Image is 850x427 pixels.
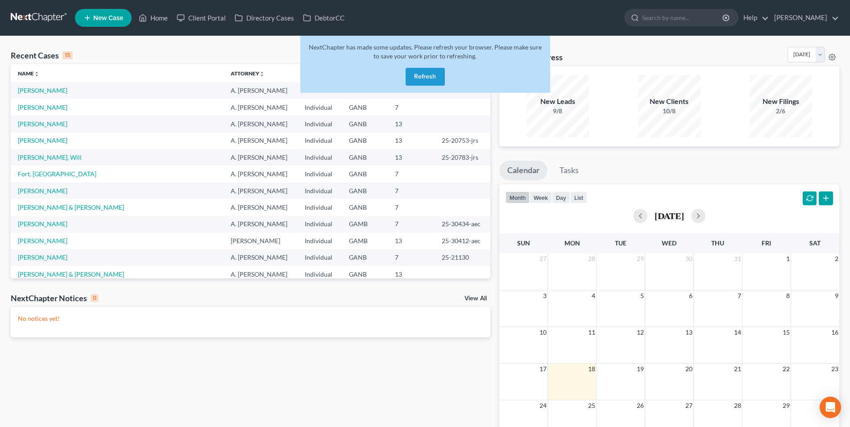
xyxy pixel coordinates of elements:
[18,314,483,323] p: No notices yet!
[298,216,342,232] td: Individual
[11,50,73,61] div: Recent Cases
[517,239,530,247] span: Sun
[737,290,742,301] span: 7
[224,216,298,232] td: A. [PERSON_NAME]
[18,87,67,94] a: [PERSON_NAME]
[388,149,435,166] td: 13
[342,182,388,199] td: GANB
[684,364,693,374] span: 20
[342,166,388,182] td: GANB
[527,107,589,116] div: 9/8
[388,182,435,199] td: 7
[435,232,490,249] td: 25-30412-aec
[552,191,570,203] button: day
[587,364,596,374] span: 18
[785,290,791,301] span: 8
[224,166,298,182] td: A. [PERSON_NAME]
[299,10,349,26] a: DebtorCC
[342,149,388,166] td: GANB
[172,10,230,26] a: Client Portal
[820,397,841,418] div: Open Intercom Messenger
[18,153,82,161] a: [PERSON_NAME], Will
[224,133,298,149] td: A. [PERSON_NAME]
[527,96,589,107] div: New Leads
[298,82,342,99] td: Individual
[388,99,435,116] td: 7
[224,232,298,249] td: [PERSON_NAME]
[564,239,580,247] span: Mon
[785,253,791,264] span: 1
[570,191,587,203] button: list
[750,107,812,116] div: 2/6
[655,211,684,220] h2: [DATE]
[782,400,791,411] span: 29
[388,216,435,232] td: 7
[18,104,67,111] a: [PERSON_NAME]
[662,239,676,247] span: Wed
[551,161,587,180] a: Tasks
[62,51,73,59] div: 15
[464,295,487,302] a: View All
[388,199,435,216] td: 7
[733,400,742,411] span: 28
[688,290,693,301] span: 6
[298,232,342,249] td: Individual
[298,166,342,182] td: Individual
[639,290,645,301] span: 5
[342,116,388,132] td: GANB
[342,249,388,266] td: GANB
[684,327,693,338] span: 13
[770,10,839,26] a: [PERSON_NAME]
[684,400,693,411] span: 27
[298,266,342,282] td: Individual
[750,96,812,107] div: New Filings
[298,182,342,199] td: Individual
[18,70,39,77] a: Nameunfold_more
[636,327,645,338] span: 12
[406,68,445,86] button: Refresh
[782,364,791,374] span: 22
[34,71,39,77] i: unfold_more
[18,220,67,228] a: [PERSON_NAME]
[224,182,298,199] td: A. [PERSON_NAME]
[342,216,388,232] td: GAMB
[539,400,547,411] span: 24
[539,327,547,338] span: 10
[18,187,67,195] a: [PERSON_NAME]
[388,166,435,182] td: 7
[739,10,769,26] a: Help
[224,82,298,99] td: A. [PERSON_NAME]
[499,161,547,180] a: Calendar
[224,116,298,132] td: A. [PERSON_NAME]
[18,253,67,261] a: [PERSON_NAME]
[298,199,342,216] td: Individual
[782,327,791,338] span: 15
[636,364,645,374] span: 19
[762,239,771,247] span: Fri
[642,9,724,26] input: Search by name...
[224,199,298,216] td: A. [PERSON_NAME]
[224,249,298,266] td: A. [PERSON_NAME]
[506,191,530,203] button: month
[539,364,547,374] span: 17
[91,294,99,302] div: 0
[18,137,67,144] a: [PERSON_NAME]
[134,10,172,26] a: Home
[638,96,701,107] div: New Clients
[298,99,342,116] td: Individual
[587,400,596,411] span: 25
[636,400,645,411] span: 26
[18,270,124,278] a: [PERSON_NAME] & [PERSON_NAME]
[435,133,490,149] td: 25-20753-jrs
[224,266,298,282] td: A. [PERSON_NAME]
[259,71,265,77] i: unfold_more
[224,149,298,166] td: A. [PERSON_NAME]
[11,293,99,303] div: NextChapter Notices
[224,99,298,116] td: A. [PERSON_NAME]
[298,133,342,149] td: Individual
[298,249,342,266] td: Individual
[809,239,821,247] span: Sat
[542,290,547,301] span: 3
[587,327,596,338] span: 11
[231,70,265,77] a: Attorneyunfold_more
